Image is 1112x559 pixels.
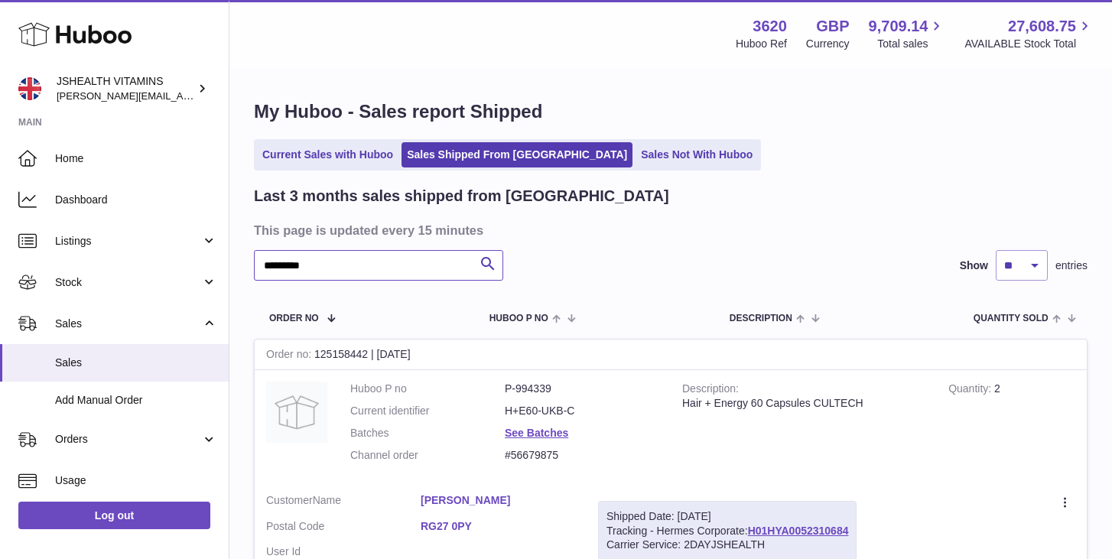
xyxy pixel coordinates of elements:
dt: Current identifier [350,404,505,418]
div: 125158442 | [DATE] [255,340,1087,370]
span: Stock [55,275,201,290]
dt: Name [266,493,421,512]
span: Sales [55,356,217,370]
h2: Last 3 months sales shipped from [GEOGRAPHIC_DATA] [254,186,669,206]
a: Sales Shipped From [GEOGRAPHIC_DATA] [402,142,632,167]
span: Customer [266,494,313,506]
a: See Batches [505,427,568,439]
span: 27,608.75 [1008,16,1076,37]
span: Quantity Sold [974,314,1049,323]
div: Shipped Date: [DATE] [606,509,848,524]
dt: Channel order [350,448,505,463]
a: Current Sales with Huboo [257,142,398,167]
div: Huboo Ref [736,37,787,51]
strong: 3620 [753,16,787,37]
strong: Order no [266,348,314,364]
dt: Huboo P no [350,382,505,396]
span: Add Manual Order [55,393,217,408]
a: 27,608.75 AVAILABLE Stock Total [964,16,1094,51]
strong: Quantity [948,382,994,398]
span: Sales [55,317,201,331]
h1: My Huboo - Sales report Shipped [254,99,1088,124]
a: [PERSON_NAME] [421,493,575,508]
div: JSHEALTH VITAMINS [57,74,194,103]
span: Listings [55,234,201,249]
dt: Batches [350,426,505,440]
dd: P-994339 [505,382,659,396]
a: Sales Not With Huboo [636,142,758,167]
dd: #56679875 [505,448,659,463]
a: 9,709.14 Total sales [869,16,946,51]
div: Hair + Energy 60 Capsules CULTECH [682,396,925,411]
span: AVAILABLE Stock Total [964,37,1094,51]
div: Currency [806,37,850,51]
strong: GBP [816,16,849,37]
a: H01HYA0052310684 [748,525,849,537]
div: Carrier Service: 2DAYJSHEALTH [606,538,848,552]
strong: Description [682,382,739,398]
span: Total sales [877,37,945,51]
label: Show [960,258,988,273]
dt: Postal Code [266,519,421,538]
dd: H+E60-UKB-C [505,404,659,418]
img: francesca@jshealthvitamins.com [18,77,41,100]
span: Huboo P no [489,314,548,323]
span: Dashboard [55,193,217,207]
span: Home [55,151,217,166]
span: entries [1055,258,1088,273]
h3: This page is updated every 15 minutes [254,222,1084,239]
img: no-photo.jpg [266,382,327,443]
a: Log out [18,502,210,529]
td: 2 [937,370,1087,482]
span: Description [730,314,792,323]
dt: User Id [266,544,421,559]
span: Orders [55,432,201,447]
span: Order No [269,314,319,323]
span: Usage [55,473,217,488]
a: RG27 0PY [421,519,575,534]
span: [PERSON_NAME][EMAIL_ADDRESS][DOMAIN_NAME] [57,89,307,102]
span: 9,709.14 [869,16,928,37]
